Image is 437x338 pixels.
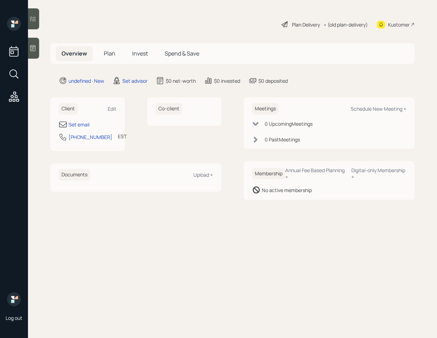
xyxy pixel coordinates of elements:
[69,77,104,84] div: undefined · New
[104,50,115,57] span: Plan
[118,133,127,140] div: EST
[265,136,300,143] div: 0 Past Meeting s
[351,105,406,112] div: Schedule New Meeting +
[351,167,406,180] div: Digital-only Membership +
[258,77,288,84] div: $0 deposited
[388,21,410,28] div: Kustomer
[6,315,22,321] div: Log out
[7,292,21,306] img: retirable_logo.png
[108,105,116,112] div: Edit
[62,50,87,57] span: Overview
[59,169,90,181] h6: Documents
[69,121,89,128] div: Set email
[262,186,312,194] div: No active membership
[165,50,199,57] span: Spend & Save
[252,103,279,115] h6: Meetings
[166,77,196,84] div: $0 net-worth
[323,21,368,28] div: • (old plan-delivery)
[252,168,285,179] h6: Membership
[265,120,313,127] div: 0 Upcoming Meeting s
[292,21,320,28] div: Plan Delivery
[69,133,112,141] div: [PHONE_NUMBER]
[214,77,240,84] div: $0 invested
[193,171,213,178] div: Upload +
[122,77,148,84] div: Set advisor
[132,50,148,57] span: Invest
[156,103,182,115] h6: Co-client
[285,167,346,180] div: Annual Fee Based Planning +
[59,103,78,115] h6: Client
